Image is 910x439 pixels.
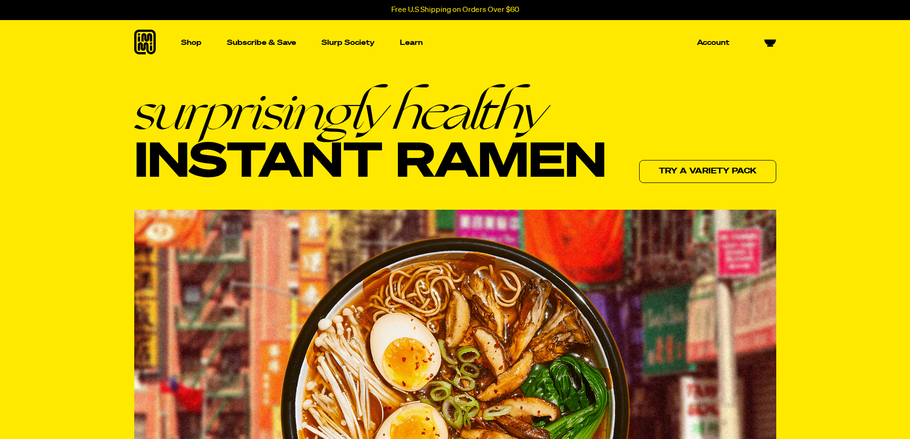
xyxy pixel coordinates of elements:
[396,20,427,65] a: Learn
[223,35,300,50] a: Subscribe & Save
[391,6,519,14] p: Free U.S Shipping on Orders Over $60
[697,39,729,46] p: Account
[318,35,378,50] a: Slurp Society
[134,85,606,190] h1: Instant Ramen
[321,39,375,46] p: Slurp Society
[134,85,606,137] em: surprisingly healthy
[639,160,776,183] a: Try a variety pack
[177,20,733,65] nav: Main navigation
[400,39,423,46] p: Learn
[227,39,296,46] p: Subscribe & Save
[181,39,202,46] p: Shop
[177,20,205,65] a: Shop
[693,35,733,50] a: Account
